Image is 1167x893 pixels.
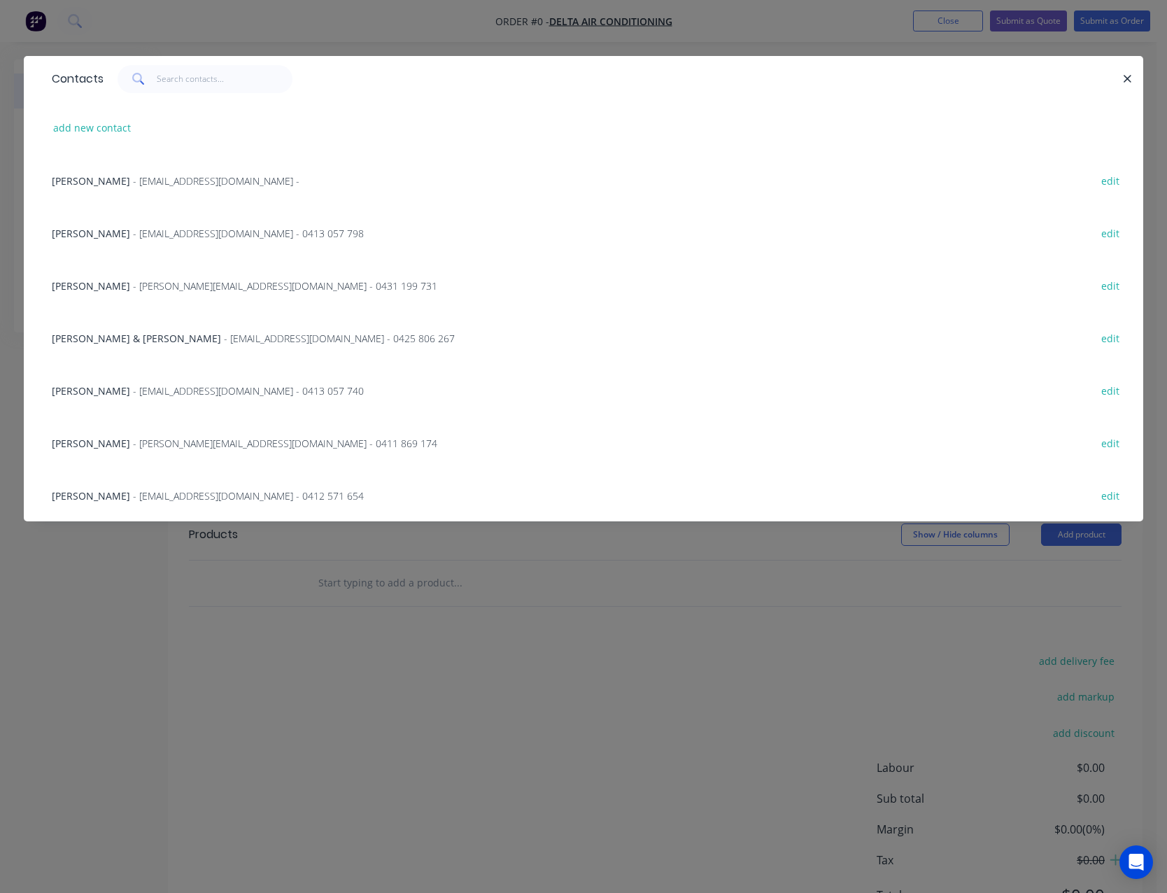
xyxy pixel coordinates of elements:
[52,279,130,293] span: [PERSON_NAME]
[133,279,437,293] span: - [PERSON_NAME][EMAIL_ADDRESS][DOMAIN_NAME] - 0431 199 731
[52,489,130,502] span: [PERSON_NAME]
[224,332,455,345] span: - [EMAIL_ADDRESS][DOMAIN_NAME] - 0425 806 267
[1094,171,1126,190] button: edit
[133,437,437,450] span: - [PERSON_NAME][EMAIL_ADDRESS][DOMAIN_NAME] - 0411 869 174
[1094,276,1126,295] button: edit
[157,65,293,93] input: Search contacts...
[52,227,130,240] span: [PERSON_NAME]
[1094,433,1126,452] button: edit
[52,384,130,398] span: [PERSON_NAME]
[45,57,104,101] div: Contacts
[1094,381,1126,400] button: edit
[133,384,364,398] span: - [EMAIL_ADDRESS][DOMAIN_NAME] - 0413 057 740
[1119,845,1153,879] div: Open Intercom Messenger
[1094,223,1126,242] button: edit
[1094,328,1126,347] button: edit
[1094,486,1126,505] button: edit
[52,332,221,345] span: [PERSON_NAME] & [PERSON_NAME]
[133,174,299,188] span: - [EMAIL_ADDRESS][DOMAIN_NAME] -
[52,437,130,450] span: [PERSON_NAME]
[52,174,130,188] span: [PERSON_NAME]
[133,489,364,502] span: - [EMAIL_ADDRESS][DOMAIN_NAME] - 0412 571 654
[46,118,139,137] button: add new contact
[133,227,364,240] span: - [EMAIL_ADDRESS][DOMAIN_NAME] - 0413 057 798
